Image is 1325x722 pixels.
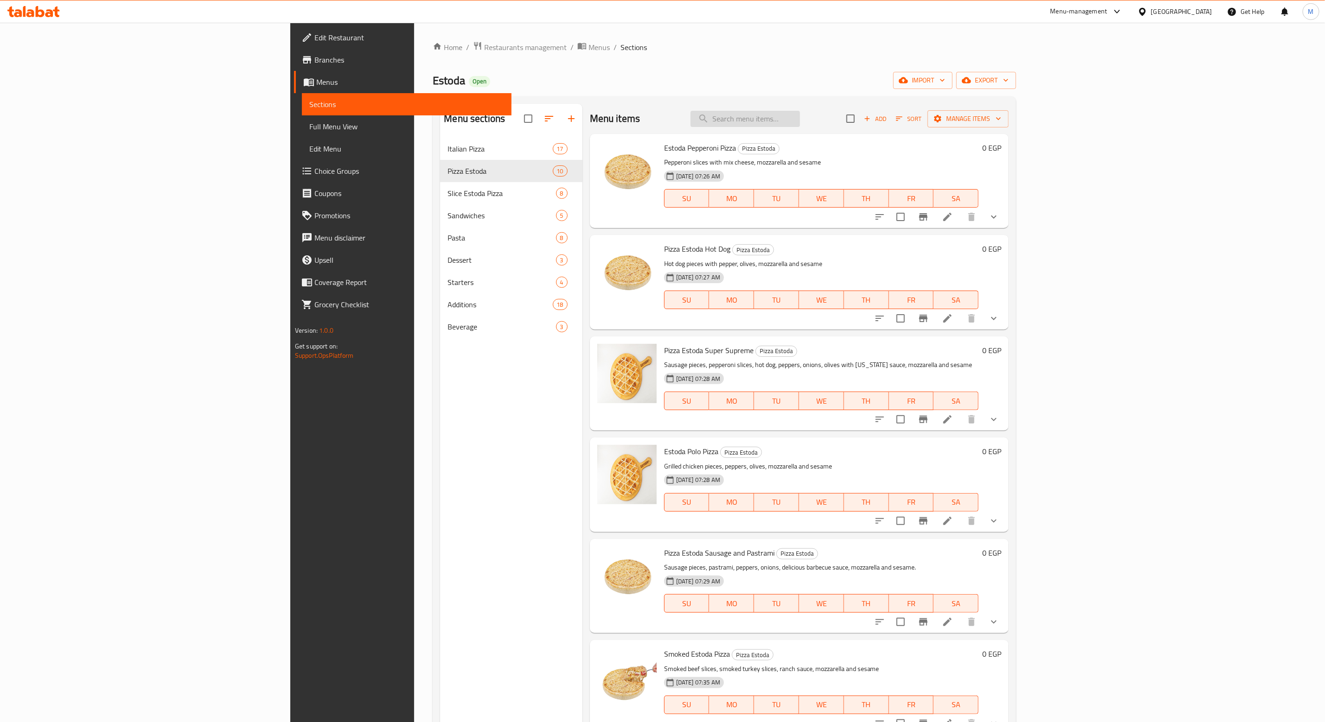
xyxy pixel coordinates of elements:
button: sort-choices [869,408,891,431]
span: Select section [841,109,860,128]
span: Edit Restaurant [314,32,504,43]
button: SA [934,392,979,410]
img: Estoda Polo Pizza [597,445,657,504]
span: WE [803,597,840,610]
svg: Show Choices [988,211,999,222]
a: Menu disclaimer [294,227,512,249]
a: Edit menu item [942,313,953,324]
div: items [553,143,568,154]
h6: 0 EGP [982,141,1001,154]
button: sort-choices [869,611,891,633]
span: MO [713,293,750,307]
a: Edit Restaurant [294,26,512,49]
span: SA [937,192,975,205]
button: Add section [560,108,582,130]
button: SU [664,392,710,410]
span: SU [668,192,706,205]
span: WE [803,698,840,711]
p: Sausage pieces, pastrami, peppers, onions, delicious barbecue sauce, mozzarella and sesame. [664,562,979,573]
span: Beverage [448,321,556,332]
a: Edit menu item [942,414,953,425]
span: FR [893,192,930,205]
div: Pizza Estoda [720,447,762,458]
a: Menus [577,41,610,53]
span: MO [713,698,750,711]
img: Pizza Estoda Super Supreme [597,344,657,403]
span: Pizza Estoda Super Supreme [664,343,754,357]
span: Restaurants management [484,42,567,53]
span: MO [713,597,750,610]
button: SU [664,291,710,309]
button: TU [754,493,799,512]
span: Pizza Estoda [448,165,552,177]
a: Edit menu item [942,211,953,222]
a: Restaurants management [473,41,567,53]
a: Support.OpsPlatform [295,349,354,361]
button: TH [844,189,889,208]
span: Add [863,114,888,124]
span: Pizza Estoda [721,447,762,458]
button: SA [934,291,979,309]
button: delete [960,408,983,431]
p: Grilled chicken pieces, peppers, olives, mozzarella and sesame [664,461,979,472]
span: Pizza Estoda Sausage and Pastrami [664,546,775,560]
a: Edit Menu [302,138,512,160]
button: SU [664,696,710,714]
button: sort-choices [869,307,891,329]
span: [DATE] 07:28 AM [672,374,724,383]
span: M [1308,6,1314,17]
button: TH [844,291,889,309]
span: import [901,75,945,86]
button: Branch-specific-item [912,307,935,329]
span: Grocery Checklist [314,299,504,310]
span: Menu disclaimer [314,232,504,243]
p: Smoked beef slices, smoked turkey slices, ranch sauce, mozzarella and sesame [664,663,979,675]
span: SU [668,293,706,307]
svg: Show Choices [988,616,999,627]
button: show more [983,206,1005,228]
button: SA [934,594,979,613]
span: SU [668,394,706,408]
div: Slice Estoda Pizza8 [440,182,582,204]
span: Get support on: [295,340,338,352]
span: 1.0.0 [319,324,333,336]
span: TH [848,495,885,509]
button: sort-choices [869,206,891,228]
span: TU [758,698,795,711]
button: MO [709,493,754,512]
h2: Menu items [590,112,640,126]
button: TU [754,392,799,410]
button: FR [889,493,934,512]
span: FR [893,495,930,509]
span: SA [937,495,975,509]
img: Estoda Pepperoni Pizza [597,141,657,201]
span: TU [758,597,795,610]
button: TU [754,594,799,613]
div: Menu-management [1050,6,1107,17]
button: SU [664,493,710,512]
span: Estoda Polo Pizza [664,444,718,458]
span: Pasta [448,232,556,243]
span: 8 [557,189,567,198]
button: TH [844,392,889,410]
img: Pizza Estoda Hot Dog [597,242,657,302]
a: Upsell [294,249,512,271]
span: FR [893,698,930,711]
span: SA [937,394,975,408]
button: WE [799,392,844,410]
span: TH [848,394,885,408]
div: Sandwiches [448,210,556,221]
div: Pasta8 [440,227,582,249]
button: WE [799,696,844,714]
span: Sort sections [538,108,560,130]
span: WE [803,495,840,509]
button: FR [889,392,934,410]
svg: Show Choices [988,515,999,526]
div: Pizza Estoda [738,143,780,154]
span: 18 [553,300,567,309]
nav: Menu sections [440,134,582,342]
span: export [964,75,1009,86]
span: Select to update [891,309,910,328]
